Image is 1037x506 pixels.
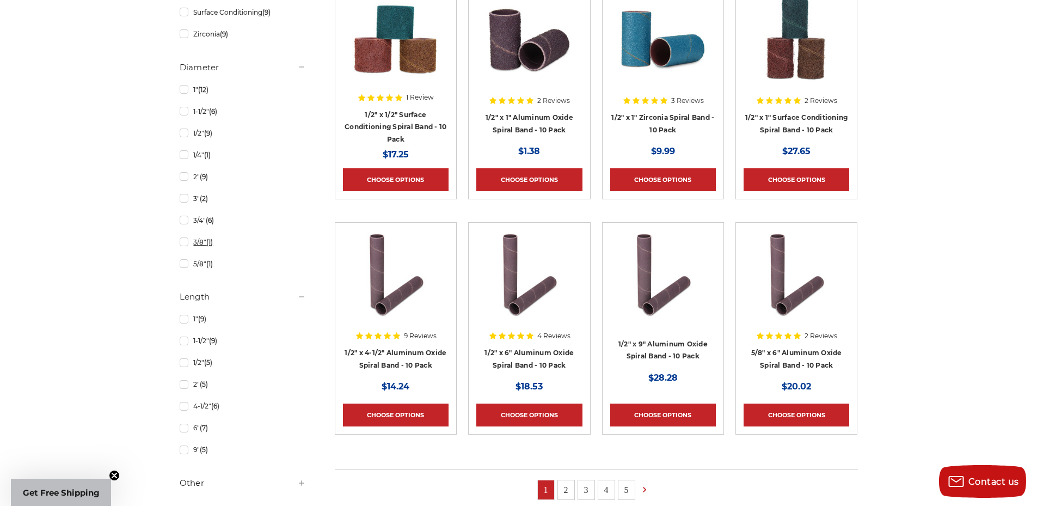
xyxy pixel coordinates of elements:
[23,487,100,498] span: Get Free Shipping
[204,151,211,159] span: (1)
[611,113,714,134] a: 1/2" x 1" Zirconia Spiral Band - 10 Pack
[209,337,217,345] span: (9)
[578,480,594,499] a: 3
[206,238,213,246] span: (1)
[11,479,111,506] div: Get Free ShippingClose teaser
[476,230,582,336] a: 1/2" x 6" Spiral Bands Aluminum Oxide
[805,97,837,104] span: 2 Reviews
[180,440,306,459] a: 9"
[486,113,573,134] a: 1/2" x 1" Aluminum Oxide Spiral Band - 10 Pack
[204,358,212,367] span: (5)
[206,260,213,268] span: (1)
[345,111,446,143] a: 1/2" x 1/2" Surface Conditioning Spiral Band - 10 Pack
[744,230,849,336] a: 5/8" x 6" Spiral Bands Aluminum Oxide
[753,230,840,318] img: 5/8" x 6" Spiral Bands Aluminum Oxide
[610,230,716,336] a: 1/2" x 9" Spiral Bands Aluminum Oxide
[180,233,306,252] a: 3/8"
[180,353,306,372] a: 1/2"
[180,61,306,74] h5: Diameter
[352,230,439,318] img: 1/2" x 4-1/2" Spiral Bands Aluminum Oxide
[180,3,306,22] a: Surface Conditioning
[968,477,1019,487] span: Contact us
[180,145,306,164] a: 1/4"
[343,230,449,336] a: 1/2" x 4-1/2" Spiral Bands Aluminum Oxide
[200,446,208,454] span: (5)
[476,404,582,426] a: Choose Options
[538,480,554,499] a: 1
[198,86,208,94] span: (12)
[598,480,615,499] a: 4
[343,404,449,426] a: Choose Options
[180,418,306,437] a: 6"
[751,349,842,369] a: 5/8" x 6" Aluminum Oxide Spiral Band - 10 Pack
[180,124,306,143] a: 1/2"
[204,129,212,137] span: (9)
[782,381,811,392] span: $20.02
[619,230,707,318] img: 1/2" x 9" Spiral Bands Aluminum Oxide
[343,168,449,191] a: Choose Options
[404,333,437,339] span: 9 Reviews
[610,168,716,191] a: Choose Options
[198,315,206,323] span: (9)
[476,168,582,191] a: Choose Options
[518,146,540,156] span: $1.38
[200,380,208,388] span: (5)
[383,149,409,160] span: $17.25
[180,102,306,121] a: 1-1/2"
[782,146,811,156] span: $27.65
[484,349,574,369] a: 1/2" x 6" Aluminum Oxide Spiral Band - 10 Pack
[648,373,678,383] span: $28.28
[200,424,208,432] span: (7)
[180,189,306,208] a: 3"
[180,211,306,230] a: 3/4"
[200,194,208,203] span: (2)
[744,168,849,191] a: Choose Options
[180,397,306,416] a: 4-1/2"
[180,254,306,273] a: 5/8"
[180,290,306,303] h5: Length
[209,107,217,115] span: (6)
[180,25,306,44] a: Zirconia
[262,8,271,16] span: (9)
[516,381,543,392] span: $18.53
[939,465,1026,498] button: Contact us
[537,333,570,339] span: 4 Reviews
[671,97,704,104] span: 3 Reviews
[805,333,837,339] span: 2 Reviews
[382,381,409,392] span: $14.24
[345,349,446,369] a: 1/2" x 4-1/2" Aluminum Oxide Spiral Band - 10 Pack
[109,470,120,481] button: Close teaser
[610,404,716,426] a: Choose Options
[618,480,635,499] a: 5
[180,375,306,394] a: 2"
[180,167,306,186] a: 2"
[744,404,849,426] a: Choose Options
[618,340,708,361] a: 1/2" x 9" Aluminum Oxide Spiral Band - 10 Pack
[200,173,208,181] span: (9)
[486,230,573,318] img: 1/2" x 6" Spiral Bands Aluminum Oxide
[180,80,306,99] a: 1"
[206,216,214,224] span: (6)
[180,331,306,350] a: 1-1/2"
[180,477,306,490] h5: Other
[651,146,675,156] span: $9.99
[180,309,306,328] a: 1"
[558,480,574,499] a: 2
[745,113,848,134] a: 1/2" x 1" Surface Conditioning Spiral Band - 10 Pack
[211,402,219,410] span: (6)
[220,30,228,38] span: (9)
[537,97,570,104] span: 2 Reviews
